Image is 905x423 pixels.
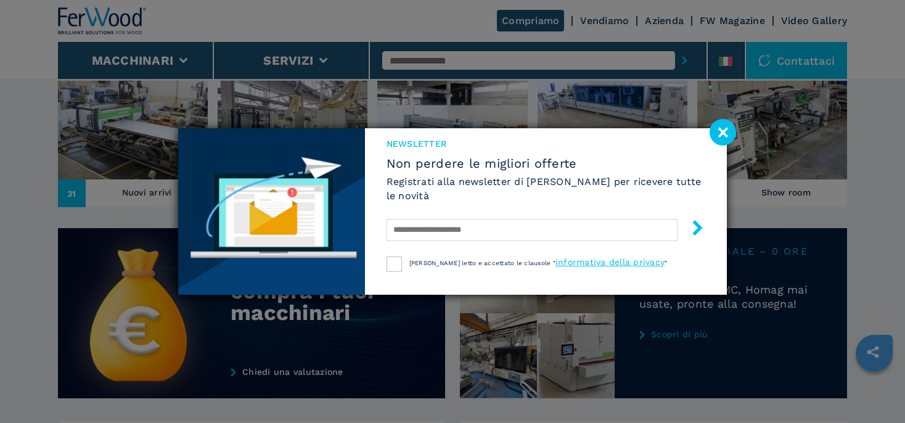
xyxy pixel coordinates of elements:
[178,128,365,295] img: Newsletter image
[409,260,555,266] span: [PERSON_NAME] letto e accettato le clausole "
[387,175,705,203] h6: Registrati alla newsletter di [PERSON_NAME] per ricevere tutte le novità
[387,138,705,150] span: NEWSLETTER
[555,257,665,267] a: informativa della privacy
[387,156,705,171] span: Non perdere le migliori offerte
[678,215,705,244] button: submit-button
[665,260,667,266] span: "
